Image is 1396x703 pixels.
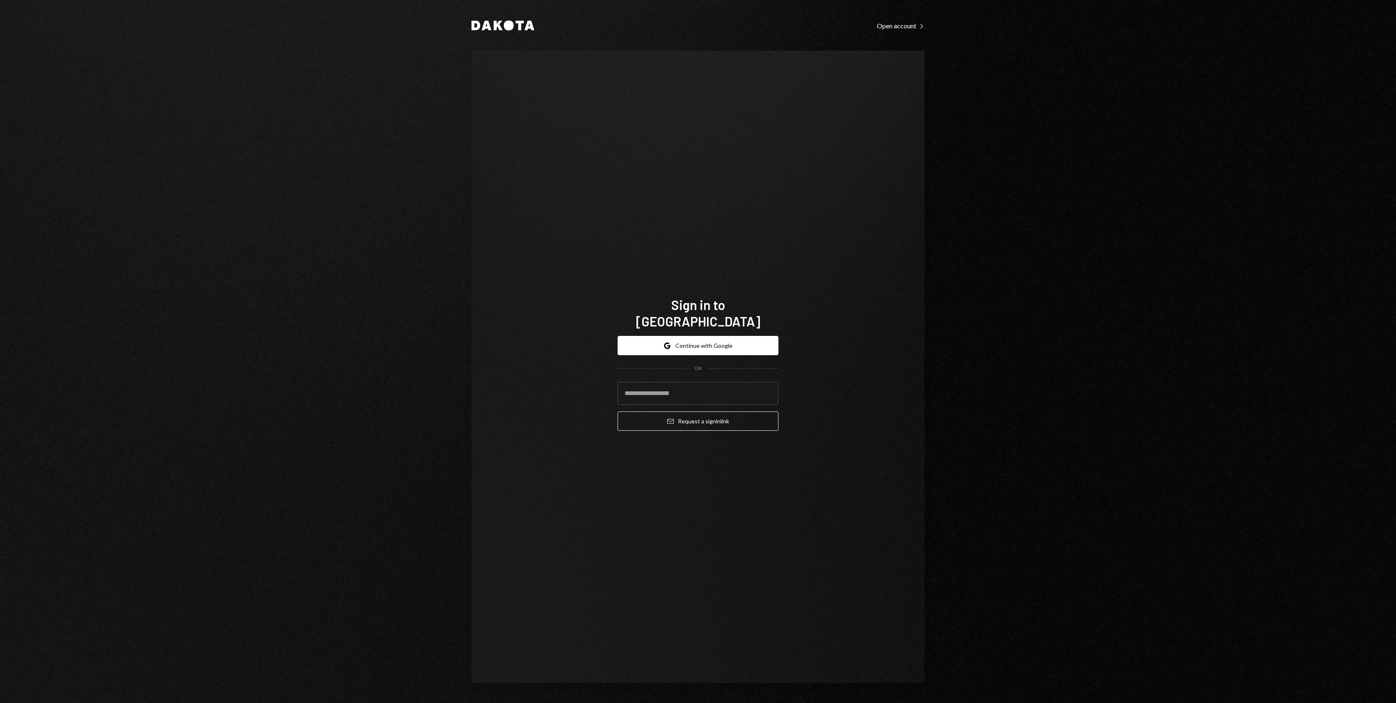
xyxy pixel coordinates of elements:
[877,21,925,30] a: Open account
[618,296,778,329] h1: Sign in to [GEOGRAPHIC_DATA]
[618,336,778,355] button: Continue with Google
[695,365,702,372] div: OR
[618,411,778,431] button: Request a signinlink
[877,22,925,30] div: Open account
